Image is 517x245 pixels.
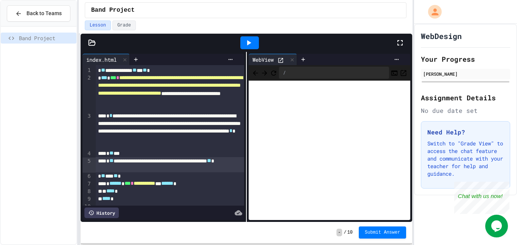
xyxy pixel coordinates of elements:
h2: Your Progress [421,54,510,64]
div: No due date set [421,106,510,115]
button: Open in new tab [400,68,407,77]
div: 5 [83,158,92,173]
span: Back [252,68,259,77]
div: WebView [249,56,277,64]
span: Submit Answer [365,229,400,236]
h1: WebDesign [421,31,462,41]
iframe: Web Preview [249,81,410,220]
span: Band Project [19,34,73,42]
div: 7 [83,180,92,188]
iframe: chat widget [485,215,509,237]
h2: Assignment Details [421,92,510,103]
div: 2 [83,74,92,112]
button: Submit Answer [359,226,406,239]
span: Back to Teams [26,9,62,17]
div: [PERSON_NAME] [423,70,508,77]
div: 1 [83,67,92,74]
div: 9 [83,195,92,203]
div: 8 [83,188,92,195]
div: index.html [83,54,130,65]
button: Refresh [270,68,277,77]
div: 4 [83,150,92,158]
div: 10 [83,203,92,211]
div: My Account [420,3,444,20]
button: Console [391,68,398,77]
button: Back to Teams [7,5,70,22]
span: / [344,229,346,236]
iframe: chat widget [454,182,509,214]
span: 10 [347,229,352,236]
span: Band Project [91,6,135,15]
span: Forward [261,68,268,77]
div: 3 [83,112,92,150]
div: index.html [83,56,120,64]
div: History [84,208,119,218]
p: Switch to "Grade View" to access the chat feature and communicate with your teacher for help and ... [427,140,504,178]
div: WebView [249,54,297,65]
button: Lesson [85,20,111,30]
span: - [336,229,342,236]
div: 6 [83,173,92,180]
h3: Need Help? [427,128,504,137]
button: Grade [112,20,136,30]
div: / [279,67,389,79]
